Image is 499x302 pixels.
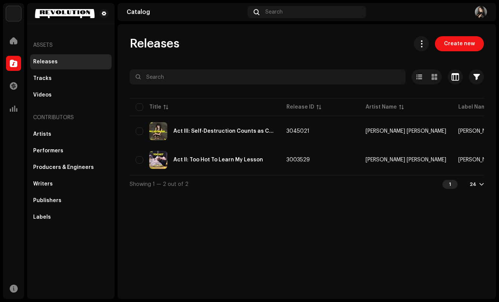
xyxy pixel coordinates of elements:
div: Labels [33,214,51,220]
re-m-nav-item: Artists [30,127,112,142]
div: Release ID [286,103,314,111]
img: 645cd3c5-fb88-4826-b33a-79310f1fda6d [149,122,167,140]
re-m-nav-item: Performers [30,143,112,158]
div: Artist Name [366,103,397,111]
div: [PERSON_NAME] [PERSON_NAME] [366,129,446,134]
button: Create new [435,36,484,51]
div: Tracks [33,75,52,81]
re-m-nav-item: Publishers [30,193,112,208]
img: 3f60665a-d4a2-4cbe-9b65-78d69527f472 [33,9,96,18]
span: Search [265,9,283,15]
input: Search [130,69,406,84]
div: Performers [33,148,63,154]
re-m-nav-item: Labels [30,210,112,225]
div: Title [149,103,161,111]
div: Publishers [33,198,61,204]
div: 1 [442,180,458,189]
span: Leah Kate [366,157,446,162]
div: Catalog [127,9,245,15]
div: Label Name [458,103,489,111]
div: Releases [33,59,58,65]
span: 3045021 [286,129,309,134]
img: a9699058-21a5-4b47-800c-ddf1cd48fb9d [149,151,167,169]
re-a-nav-header: Assets [30,36,112,54]
div: 24 [470,181,476,187]
div: Artists [33,131,51,137]
div: Producers & Engineers [33,164,94,170]
div: [PERSON_NAME] [PERSON_NAME] [366,157,446,162]
re-m-nav-item: Tracks [30,71,112,86]
div: Videos [33,92,52,98]
re-m-nav-item: Writers [30,176,112,192]
re-a-nav-header: Contributors [30,109,112,127]
re-m-nav-item: Videos [30,87,112,103]
img: acab2465-393a-471f-9647-fa4d43662784 [6,6,21,21]
div: Writers [33,181,53,187]
div: Act II: Too Hot To Learn My Lesson [173,157,263,162]
re-m-nav-item: Producers & Engineers [30,160,112,175]
re-m-nav-item: Releases [30,54,112,69]
span: Create new [444,36,475,51]
div: Act III: Self-Destruction Counts as Character Development [173,129,274,134]
img: 6920a534-c54c-436b-8c2a-7eac910b3c8a [475,6,487,18]
span: Showing 1 — 2 out of 2 [130,182,188,187]
span: 3003529 [286,157,310,162]
span: Releases [130,36,179,51]
span: Leah Kate [366,129,446,134]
